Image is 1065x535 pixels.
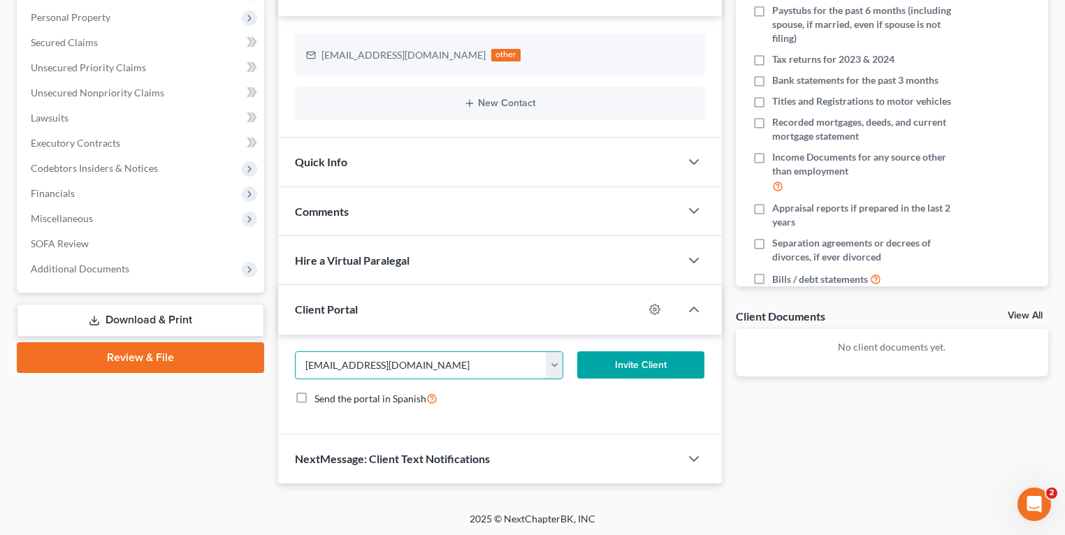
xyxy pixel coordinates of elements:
[1046,488,1057,499] span: 2
[31,36,98,48] span: Secured Claims
[31,263,129,274] span: Additional Documents
[31,61,146,73] span: Unsecured Priority Claims
[20,105,264,131] a: Lawsuits
[747,340,1038,354] p: No client documents yet.
[1017,488,1051,521] iframe: Intercom live chat
[31,137,120,149] span: Executory Contracts
[20,55,264,80] a: Unsecured Priority Claims
[736,309,825,323] div: Client Documents
[772,236,959,264] span: Separation agreements or decrees of divorces, if ever divorced
[31,212,93,224] span: Miscellaneous
[20,231,264,256] a: SOFA Review
[31,187,75,199] span: Financials
[31,112,68,124] span: Lawsuits
[321,48,486,62] div: [EMAIL_ADDRESS][DOMAIN_NAME]
[772,201,959,229] span: Appraisal reports if prepared in the last 2 years
[577,351,704,379] button: Invite Client
[772,115,959,143] span: Recorded mortgages, deeds, and current mortgage statement
[306,98,694,109] button: New Contact
[295,452,490,465] span: NextMessage: Client Text Notifications
[772,73,939,87] span: Bank statements for the past 3 months
[772,3,959,45] span: Paystubs for the past 6 months (including spouse, if married, even if spouse is not filing)
[31,11,110,23] span: Personal Property
[314,393,426,404] span: Send the portal in Spanish
[295,205,349,218] span: Comments
[772,272,868,286] span: Bills / debt statements
[295,302,358,316] span: Client Portal
[17,304,264,337] a: Download & Print
[296,352,546,379] input: Enter email
[295,254,410,267] span: Hire a Virtual Paralegal
[772,52,894,66] span: Tax returns for 2023 & 2024
[1008,311,1043,321] a: View All
[20,30,264,55] a: Secured Claims
[295,155,347,168] span: Quick Info
[31,87,164,98] span: Unsecured Nonpriority Claims
[20,80,264,105] a: Unsecured Nonpriority Claims
[772,94,951,108] span: Titles and Registrations to motor vehicles
[491,49,521,61] div: other
[20,131,264,156] a: Executory Contracts
[31,237,89,249] span: SOFA Review
[772,150,959,178] span: Income Documents for any source other than employment
[31,162,158,174] span: Codebtors Insiders & Notices
[17,342,264,373] a: Review & File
